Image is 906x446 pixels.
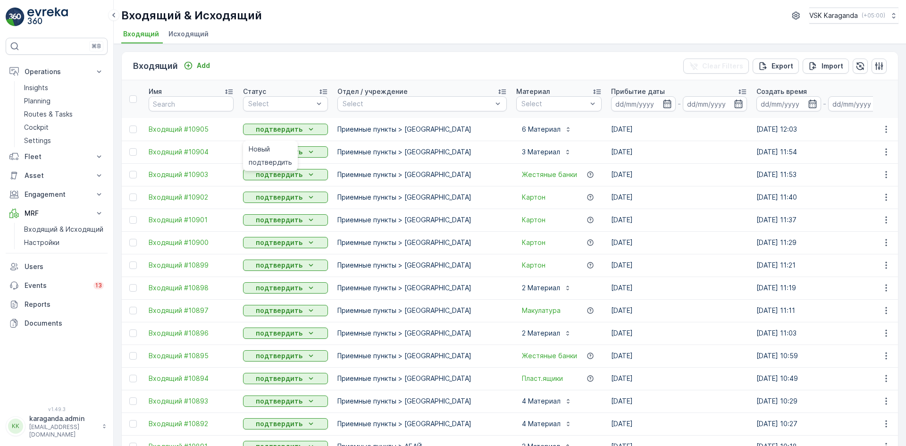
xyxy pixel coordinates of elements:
button: подтвердить [243,260,328,271]
td: [DATE] [606,390,752,412]
td: [DATE] [606,209,752,231]
p: Clear Filters [702,61,743,71]
p: подтвердить [256,306,302,315]
td: [DATE] 11:19 [752,277,897,299]
img: logo [6,8,25,26]
td: [DATE] 12:03 [752,118,897,141]
p: Имя [149,87,162,96]
button: подтвердить [243,418,328,429]
a: Жестяные банки [522,170,577,179]
p: Select [521,99,587,109]
button: 4 Материал [516,394,578,409]
div: KK [8,419,23,434]
p: Engagement [25,190,89,199]
p: Fleet [25,152,89,161]
ul: Новый [243,141,298,171]
p: Users [25,262,104,271]
td: [DATE] 11:11 [752,299,897,322]
td: [DATE] [606,118,752,141]
td: Приемные пункты > [GEOGRAPHIC_DATA] [333,299,512,322]
p: подтвердить [256,125,302,134]
a: Входящий #10896 [149,328,234,338]
p: подтвердить [256,351,302,361]
p: Reports [25,300,104,309]
td: Приемные пункты > [GEOGRAPHIC_DATA] [333,322,512,345]
button: 4 Материал [516,416,578,431]
a: Входящий #10902 [149,193,234,202]
td: [DATE] [606,254,752,277]
td: [DATE] 11:37 [752,209,897,231]
span: Жестяные банки [522,351,577,361]
a: Входящий & Исходящий [20,223,108,236]
button: Add [180,60,214,71]
a: Routes & Tasks [20,108,108,121]
td: Приемные пункты > [GEOGRAPHIC_DATA] [333,141,512,163]
p: Cockpit [24,123,49,132]
p: ( +05:00 ) [862,12,885,19]
td: [DATE] [606,277,752,299]
p: ⌘B [92,42,101,50]
div: Toggle Row Selected [129,420,137,428]
p: Select [343,99,492,109]
td: [DATE] [606,412,752,435]
p: Материал [516,87,550,96]
a: Входящий #10904 [149,147,234,157]
td: [DATE] [606,163,752,186]
td: Приемные пункты > [GEOGRAPHIC_DATA] [333,163,512,186]
span: Входящий #10899 [149,261,234,270]
button: подтвердить [243,214,328,226]
span: Макулатура [522,306,561,315]
p: подтвердить [256,170,302,179]
button: Export [753,59,799,74]
p: Входящий [133,59,178,73]
button: подтвердить [243,328,328,339]
button: MRF [6,204,108,223]
div: Toggle Row Selected [129,261,137,269]
p: 6 Материал [522,125,561,134]
td: Приемные пункты > [GEOGRAPHIC_DATA] [333,118,512,141]
span: Картон [522,193,545,202]
p: Routes & Tasks [24,109,73,119]
td: [DATE] [606,345,752,367]
div: Toggle Row Selected [129,194,137,201]
a: Входящий #10892 [149,419,234,429]
a: Reports [6,295,108,314]
div: Toggle Row Selected [129,239,137,246]
button: KKkaraganda.admin[EMAIL_ADDRESS][DOMAIN_NAME] [6,414,108,438]
td: [DATE] 10:27 [752,412,897,435]
p: Events [25,281,88,290]
p: - [823,98,826,109]
a: Входящий #10901 [149,215,234,225]
button: 6 Материал [516,122,578,137]
a: Users [6,257,108,276]
button: 2 Материал [516,326,577,341]
p: MRF [25,209,89,218]
a: Входящий #10903 [149,170,234,179]
td: [DATE] [606,231,752,254]
td: [DATE] [606,367,752,390]
button: подтвердить [243,192,328,203]
p: - [678,98,681,109]
span: Входящий #10893 [149,396,234,406]
div: Toggle Row Selected [129,375,137,382]
p: Отдел / учреждение [337,87,408,96]
a: Входящий #10894 [149,374,234,383]
button: подтвердить [243,350,328,362]
td: Приемные пункты > [GEOGRAPHIC_DATA] [333,209,512,231]
button: Operations [6,62,108,81]
span: Входящий #10897 [149,306,234,315]
p: подтвердить [256,374,302,383]
td: [DATE] [606,299,752,322]
button: подтвердить [243,282,328,294]
span: Новый [249,144,270,154]
div: Toggle Row Selected [129,171,137,178]
a: Картон [522,261,545,270]
td: Приемные пункты > [GEOGRAPHIC_DATA] [333,412,512,435]
td: [DATE] 10:59 [752,345,897,367]
p: Import [822,61,843,71]
input: Search [149,96,234,111]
